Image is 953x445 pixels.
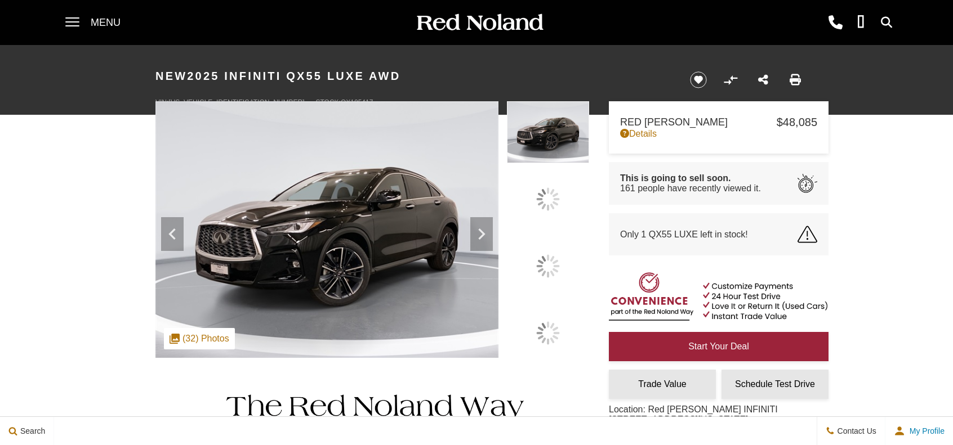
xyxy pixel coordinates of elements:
span: Schedule Test Drive [735,379,815,389]
button: user-profile-menu [885,417,953,445]
div: (32) Photos [164,328,235,349]
span: Start Your Deal [688,341,749,351]
a: Details [620,129,817,139]
a: Trade Value [609,370,716,399]
span: Stock: [316,98,341,106]
a: Print this New 2025 INFINITI QX55 LUXE AWD [790,74,801,87]
span: $48,085 [777,116,817,129]
img: New 2025 Black INFINITI LUXE image 1 [507,101,589,163]
span: VIN: [155,98,168,106]
span: Only 1 QX55 LUXE left in stock! [620,230,748,240]
span: QX105417 [341,98,373,106]
span: This is going to sell soon. [620,173,761,183]
div: Location: Red [PERSON_NAME] INFINITI [STREET_ADDRESS][US_STATE] [609,404,778,443]
span: [US_VEHICLE_IDENTIFICATION_NUMBER] [168,98,304,106]
span: My Profile [905,426,945,435]
span: Contact Us [835,426,876,435]
button: Save vehicle [686,71,711,89]
a: Share this New 2025 INFINITI QX55 LUXE AWD [758,74,768,87]
a: Red [PERSON_NAME] $48,085 [620,116,817,129]
strong: New [155,70,187,82]
img: New 2025 Black INFINITI LUXE image 1 [155,101,498,358]
h1: 2025 INFINITI QX55 LUXE AWD [155,53,671,98]
span: Search [17,426,45,435]
span: 161 people have recently viewed it. [620,183,761,194]
span: Red [PERSON_NAME] [620,116,777,128]
a: Start Your Deal [609,332,829,361]
span: Trade Value [638,379,686,389]
a: Schedule Test Drive [722,370,829,399]
button: Compare vehicle [722,71,739,88]
img: Red Noland Auto Group [415,13,544,33]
